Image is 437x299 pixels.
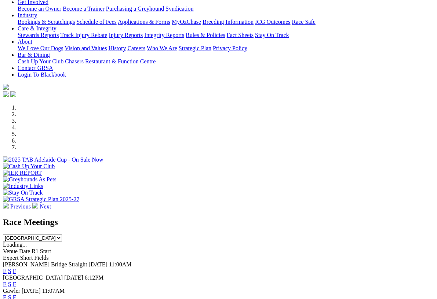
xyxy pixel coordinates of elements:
[147,45,177,51] a: Who We Are
[8,268,11,274] a: S
[18,65,53,71] a: Contact GRSA
[10,203,31,210] span: Previous
[3,255,19,261] span: Expert
[292,19,315,25] a: Race Safe
[3,268,7,274] a: E
[3,203,9,208] img: chevron-left-pager-white.svg
[3,163,55,170] img: Cash Up Your Club
[85,274,104,281] span: 6:12PM
[10,91,16,97] img: twitter.svg
[13,268,16,274] a: F
[227,32,254,38] a: Fact Sheets
[3,241,27,248] span: Loading...
[108,45,126,51] a: History
[179,45,211,51] a: Strategic Plan
[18,19,434,25] div: Industry
[8,281,11,287] a: S
[63,5,105,12] a: Become a Trainer
[109,32,143,38] a: Injury Reports
[18,38,32,45] a: About
[13,281,16,287] a: F
[3,84,9,90] img: logo-grsa-white.png
[203,19,254,25] a: Breeding Information
[127,45,145,51] a: Careers
[3,176,57,183] img: Greyhounds As Pets
[3,217,434,227] h2: Race Meetings
[3,203,32,210] a: Previous
[18,52,50,58] a: Bar & Dining
[18,32,434,38] div: Care & Integrity
[18,45,434,52] div: About
[64,274,83,281] span: [DATE]
[3,274,63,281] span: [GEOGRAPHIC_DATA]
[20,255,33,261] span: Short
[65,45,107,51] a: Vision and Values
[60,32,107,38] a: Track Injury Rebate
[18,45,63,51] a: We Love Our Dogs
[18,5,434,12] div: Get Involved
[34,255,48,261] span: Fields
[106,5,164,12] a: Purchasing a Greyhound
[3,91,9,97] img: facebook.svg
[118,19,170,25] a: Applications & Forms
[18,32,59,38] a: Stewards Reports
[65,58,156,64] a: Chasers Restaurant & Function Centre
[18,71,66,78] a: Login To Blackbook
[32,203,38,208] img: chevron-right-pager-white.svg
[3,189,43,196] img: Stay On Track
[18,12,37,18] a: Industry
[18,58,434,65] div: Bar & Dining
[3,170,42,176] img: IER REPORT
[3,248,18,254] span: Venue
[18,58,63,64] a: Cash Up Your Club
[40,203,51,210] span: Next
[3,183,43,189] img: Industry Links
[42,288,65,294] span: 11:07AM
[255,32,289,38] a: Stay On Track
[32,203,51,210] a: Next
[3,288,20,294] span: Gawler
[32,248,51,254] span: R1 Start
[18,19,75,25] a: Bookings & Scratchings
[19,248,30,254] span: Date
[165,5,193,12] a: Syndication
[213,45,247,51] a: Privacy Policy
[3,281,7,287] a: E
[3,156,103,163] img: 2025 TAB Adelaide Cup - On Sale Now
[3,261,87,267] span: [PERSON_NAME] Bridge Straight
[76,19,116,25] a: Schedule of Fees
[22,288,41,294] span: [DATE]
[144,32,184,38] a: Integrity Reports
[18,25,57,32] a: Care & Integrity
[186,32,225,38] a: Rules & Policies
[18,5,61,12] a: Become an Owner
[88,261,108,267] span: [DATE]
[255,19,290,25] a: ICG Outcomes
[3,196,79,203] img: GRSA Strategic Plan 2025-27
[172,19,201,25] a: MyOzChase
[109,261,132,267] span: 11:00AM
